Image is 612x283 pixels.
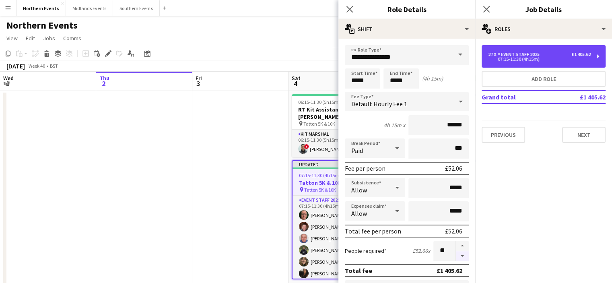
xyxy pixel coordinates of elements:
[292,106,382,120] h3: RT Kit Assistant - [PERSON_NAME] 5K & 10K
[351,209,367,217] span: Allow
[196,74,202,82] span: Fri
[16,0,66,16] button: Northern Events
[345,164,385,172] div: Fee per person
[338,19,475,39] div: Shift
[60,33,84,43] a: Comms
[292,74,301,82] span: Sat
[298,99,340,105] span: 06:15-11:30 (5h15m)
[475,19,612,39] div: Roles
[351,147,363,155] span: Paid
[50,63,58,69] div: BST
[292,160,382,279] app-job-card: Updated07:15-11:30 (4h15m)26/27Tatton 5K & 10K Tatton 5K & 10K1 RoleEvent Staff 202562A26/2707:15...
[3,74,14,82] span: Wed
[571,52,591,57] div: £1 405.62
[63,35,81,42] span: Comms
[498,52,543,57] div: Event Staff 2025
[291,79,301,88] span: 4
[555,91,606,103] td: £1 405.62
[304,144,309,149] span: !
[113,0,160,16] button: Southern Events
[488,52,498,57] div: 27 x
[351,100,407,108] span: Default Hourly Fee 1
[351,186,367,194] span: Allow
[3,33,21,43] a: View
[482,127,525,143] button: Previous
[299,172,341,178] span: 07:15-11:30 (4h15m)
[27,63,47,69] span: Week 40
[43,35,55,42] span: Jobs
[6,35,18,42] span: View
[292,94,382,157] app-job-card: 06:15-11:30 (5h15m)1/1RT Kit Assistant - [PERSON_NAME] 5K & 10K Tatton 5K & 10K1 RoleKit Marshal1...
[304,187,336,193] span: Tatton 5K & 10K
[6,19,78,31] h1: Northern Events
[345,227,401,235] div: Total fee per person
[384,122,405,129] div: 4h 15m x
[293,179,381,186] h3: Tatton 5K & 10K
[445,227,462,235] div: £52.06
[482,71,606,87] button: Add role
[66,0,113,16] button: Midlands Events
[562,127,606,143] button: Next
[26,35,35,42] span: Edit
[338,4,475,14] h3: Role Details
[422,75,443,82] div: (4h 15m)
[23,33,38,43] a: Edit
[303,121,335,127] span: Tatton 5K & 10K
[99,74,109,82] span: Thu
[482,91,555,103] td: Grand total
[292,130,382,157] app-card-role: Kit Marshal1/106:15-11:30 (5h15m)![PERSON_NAME]
[475,4,612,14] h3: Job Details
[345,247,387,254] label: People required
[445,164,462,172] div: £52.06
[194,79,202,88] span: 3
[40,33,58,43] a: Jobs
[6,62,25,70] div: [DATE]
[488,57,591,61] div: 07:15-11:30 (4h15m)
[456,241,469,251] button: Increase
[345,266,372,275] div: Total fee
[412,247,430,254] div: £52.06 x
[456,251,469,261] button: Decrease
[437,266,462,275] div: £1 405.62
[293,161,381,167] div: Updated
[2,79,14,88] span: 1
[98,79,109,88] span: 2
